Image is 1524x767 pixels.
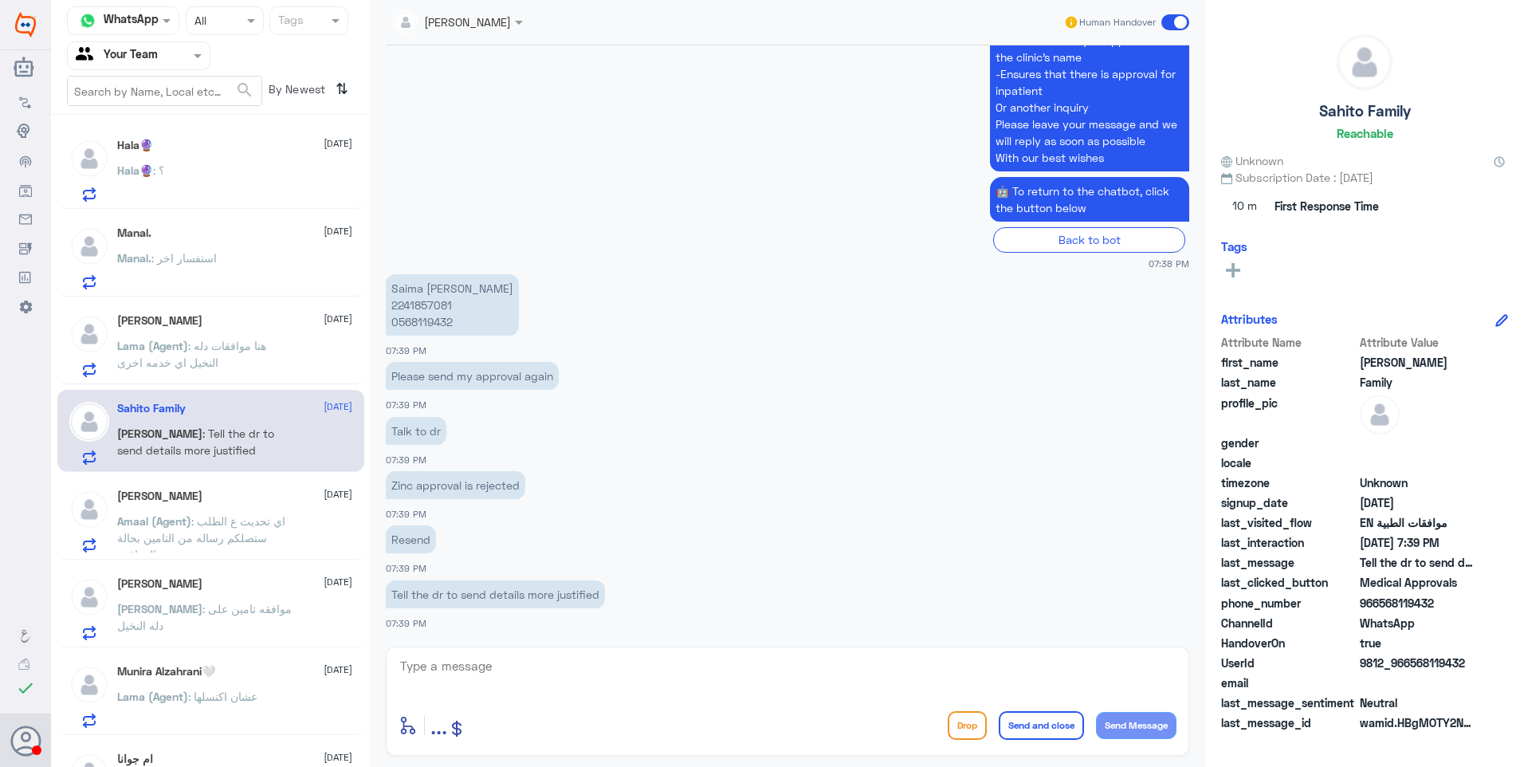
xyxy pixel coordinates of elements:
span: last_message_id [1221,714,1357,731]
img: defaultAdmin.png [69,665,109,705]
span: last_clicked_button [1221,574,1357,591]
span: 07:39 PM [386,563,426,573]
span: phone_number [1221,595,1357,612]
span: Lama (Agent) [117,690,188,703]
span: last_message [1221,554,1357,571]
img: defaultAdmin.png [1337,35,1392,89]
div: Back to bot [993,227,1185,252]
img: defaultAdmin.png [69,314,109,354]
img: defaultAdmin.png [69,139,109,179]
i: ⇅ [336,76,348,102]
span: First Response Time [1275,198,1379,214]
span: 9812_966568119432 [1360,655,1475,671]
h6: Reachable [1337,126,1393,140]
span: [DATE] [324,399,352,414]
span: : استفسار اخر [151,251,217,265]
span: موافقات الطبية EN [1360,514,1475,531]
span: Unknown [1360,474,1475,491]
button: Drop [948,711,987,740]
span: search [235,81,254,100]
h5: Hala🔮 [117,139,153,152]
h5: Omar Bin Jahlan [117,490,202,503]
span: 2025-09-16T16:39:45.569Z [1360,534,1475,551]
p: 16/9/2025, 7:39 PM [386,525,436,553]
span: email [1221,675,1357,691]
h5: ام جوانا [117,753,153,766]
button: search [235,77,254,104]
span: [DATE] [324,663,352,677]
span: : ؟ [153,163,164,177]
button: Avatar [10,726,41,756]
span: ... [430,710,447,739]
span: 0 [1360,694,1475,711]
span: UserId [1221,655,1357,671]
img: whatsapp.png [76,9,100,33]
span: 07:39 PM [386,454,426,465]
span: true [1360,635,1475,651]
span: profile_pic [1221,395,1357,431]
button: Send Message [1096,712,1176,739]
span: last_name [1221,374,1357,391]
span: : اي تحديث ع الطلب ستصلكم رساله من التامين بحالة الموافقة [117,514,285,561]
span: 10 m [1221,192,1269,221]
img: defaultAdmin.png [69,226,109,266]
span: Tell the dr to send details more justified [1360,554,1475,571]
img: defaultAdmin.png [69,577,109,617]
span: HandoverOn [1221,635,1357,651]
span: : عشان اكنسلها [188,690,257,703]
span: Family [1360,374,1475,391]
span: ChannelId [1221,615,1357,631]
span: 07:39 PM [386,509,426,519]
span: gender [1221,435,1357,451]
div: Tags [276,11,304,32]
h6: Attributes [1221,312,1278,326]
span: : موافقه تامين على دله النخيل [117,602,292,632]
h5: Munira Alzahrani🤍 [117,665,215,678]
span: Lama (Agent) [117,339,188,352]
span: Hala🔮 [117,163,153,177]
p: 16/9/2025, 7:39 PM [386,362,559,390]
h5: Abdulrahman Banasser [117,314,202,328]
span: By Newest [262,76,329,108]
span: [DATE] [324,136,352,151]
span: [PERSON_NAME] [117,427,202,440]
span: Medical Approvals [1360,574,1475,591]
span: [DATE] [324,487,352,501]
span: 2 [1360,615,1475,631]
span: [DATE] [324,224,352,238]
span: 07:38 PM [1149,257,1189,270]
span: [DATE] [324,312,352,326]
span: first_name [1221,354,1357,371]
button: ... [430,707,447,743]
span: timezone [1221,474,1357,491]
span: [DATE] [324,750,352,765]
h5: Sahito Family [117,402,186,415]
h5: Sahito Family [1319,102,1411,120]
span: Attribute Name [1221,334,1357,351]
img: yourTeam.svg [76,44,100,68]
p: 16/9/2025, 7:39 PM [386,580,605,608]
span: Sahito [1360,354,1475,371]
button: Send and close [999,711,1084,740]
span: 07:39 PM [386,399,426,410]
h6: Tags [1221,239,1247,254]
span: 966568119432 [1360,595,1475,612]
span: Amaal (Agent) [117,514,191,528]
span: Manal. [117,251,151,265]
span: signup_date [1221,494,1357,511]
span: last_interaction [1221,534,1357,551]
p: 16/9/2025, 7:38 PM [990,177,1189,222]
h5: Sara [117,577,202,591]
img: defaultAdmin.png [1360,395,1400,435]
p: 16/9/2025, 7:39 PM [386,274,519,336]
img: defaultAdmin.png [69,490,109,529]
span: locale [1221,454,1357,471]
span: Unknown [1221,152,1283,169]
input: Search by Name, Local etc… [68,77,261,105]
span: [DATE] [324,575,352,589]
h5: Manal. [117,226,151,240]
p: 16/9/2025, 7:39 PM [386,417,446,445]
span: 07:39 PM [386,345,426,356]
i: check [16,678,35,698]
span: 2024-09-02T12:59:33.472Z [1360,494,1475,511]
